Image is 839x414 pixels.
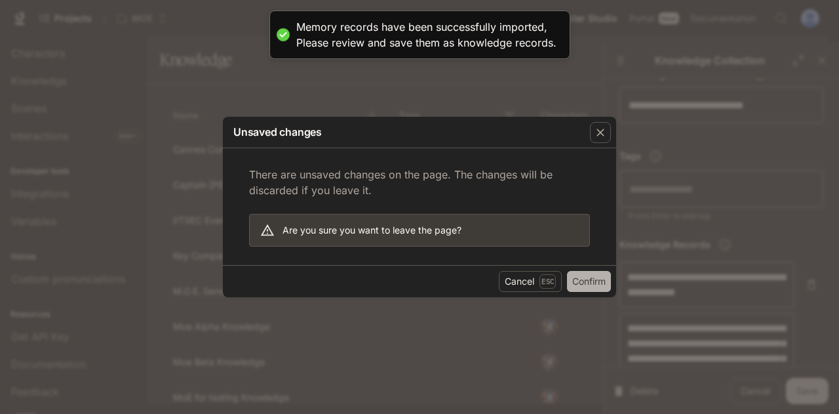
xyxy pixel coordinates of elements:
[283,218,461,242] div: Are you sure you want to leave the page?
[567,271,611,292] button: Confirm
[249,167,590,198] p: There are unsaved changes on the page. The changes will be discarded if you leave it.
[296,19,556,51] p: Memory records have been successfully imported, Please review and save them as knowledge records.
[233,124,322,140] p: Unsaved changes
[539,274,556,289] p: Esc
[499,271,562,292] button: CancelEsc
